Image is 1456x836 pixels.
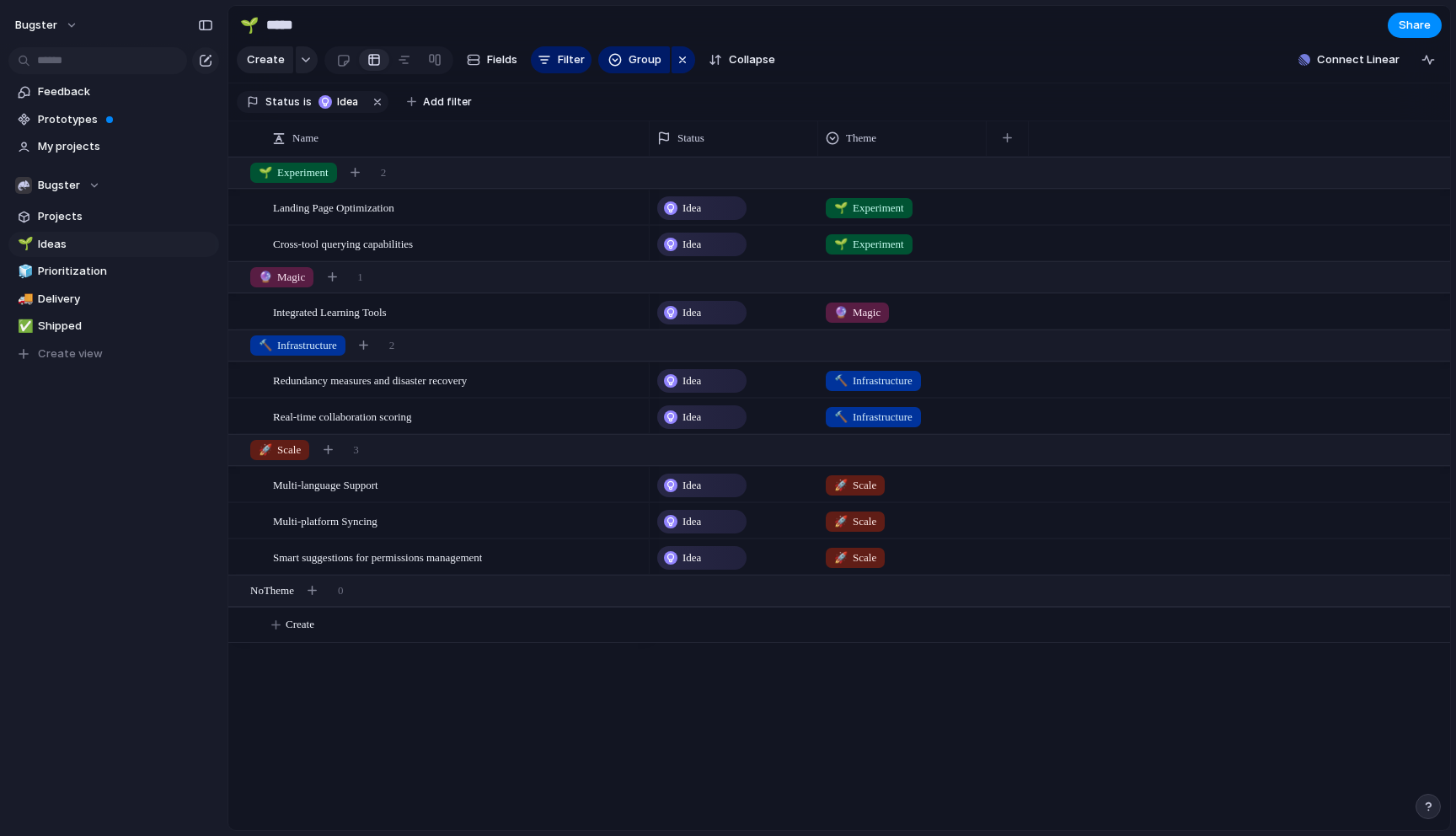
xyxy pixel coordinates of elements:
span: Status [265,94,300,110]
button: Connect Linear [1292,47,1406,72]
button: 🚚 [15,291,32,308]
span: Feedback [38,83,213,100]
a: 🧊Prioritization [8,259,219,284]
span: Idea [682,304,701,321]
span: Collapse [729,51,775,68]
span: 🔨 [834,410,848,423]
span: Create view [38,346,103,362]
div: 🚚Delivery [8,287,219,312]
span: 🚀 [834,551,848,564]
span: Connect Linear [1317,51,1400,68]
span: Create [286,616,314,633]
button: 🌱 [15,236,32,253]
span: 🚀 [834,515,848,528]
button: Fields [460,46,524,73]
a: Projects [8,204,219,229]
span: Cross-tool querying capabilities [273,233,413,253]
span: 1 [357,269,363,286]
span: Prioritization [38,263,213,280]
span: Status [677,130,704,147]
span: Scale [259,442,301,458]
span: Scale [834,549,876,566]
div: 🌱 [18,234,29,254]
button: Create view [8,341,219,367]
span: 🔮 [259,271,272,283]
span: Scale [834,513,876,530]
button: Bugster [8,12,87,39]
span: Multi-platform Syncing [273,511,377,530]
button: Add filter [397,90,482,114]
span: No Theme [250,582,294,599]
span: 🔨 [259,339,272,351]
span: Multi-language Support [273,474,378,494]
a: Feedback [8,79,219,104]
span: Experiment [259,164,329,181]
span: Idea [682,477,701,494]
span: Idea [682,200,701,217]
span: Experiment [834,236,904,253]
a: 🌱Ideas [8,232,219,257]
button: Idea [313,93,367,111]
button: Group [598,46,670,73]
span: Integrated Learning Tools [273,302,387,321]
span: Theme [846,130,876,147]
span: Shipped [38,318,213,335]
span: Landing Page Optimization [273,197,394,217]
span: 🚀 [259,443,272,456]
span: 🌱 [834,238,848,250]
button: 🧊 [15,263,32,280]
span: 🌱 [259,166,272,179]
span: Redundancy measures and disaster recovery [273,370,467,389]
span: 0 [338,582,344,599]
button: is [300,93,315,111]
a: My projects [8,134,219,159]
a: Prototypes [8,107,219,132]
button: Share [1388,13,1442,38]
span: Group [629,51,661,68]
span: Share [1399,17,1431,34]
span: Prototypes [38,111,213,128]
span: My projects [38,138,213,155]
button: Collapse [702,46,782,73]
div: ✅ [18,317,29,336]
span: Ideas [38,236,213,253]
a: ✅Shipped [8,313,219,339]
span: Projects [38,208,213,225]
span: 2 [381,164,387,181]
span: Idea [682,236,701,253]
span: Magic [834,304,881,321]
span: Delivery [38,291,213,308]
span: Idea [682,372,701,389]
span: 🔮 [834,306,848,319]
span: Magic [259,269,305,286]
div: 🧊 [18,262,29,281]
span: Real-time collaboration scoring [273,406,412,426]
span: Infrastructure [834,409,913,426]
button: 🌱 [236,12,263,39]
span: Smart suggestions for permissions management [273,547,482,566]
span: Idea [682,409,701,426]
span: Filter [558,51,585,68]
span: Infrastructure [259,337,337,354]
span: Bugster [38,177,80,194]
span: Idea [682,549,701,566]
span: 🚀 [834,479,848,491]
div: 🌱 [240,13,259,36]
span: Infrastructure [834,372,913,389]
span: is [303,94,312,110]
span: Name [292,130,318,147]
span: Add filter [423,94,472,110]
span: Idea [337,94,361,110]
span: Create [247,51,285,68]
button: Bugster [8,173,219,198]
span: Fields [487,51,517,68]
span: 2 [389,337,395,354]
span: 3 [353,442,359,458]
span: 🔨 [834,374,848,387]
button: ✅ [15,318,32,335]
span: Scale [834,477,876,494]
button: Create [237,46,293,73]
